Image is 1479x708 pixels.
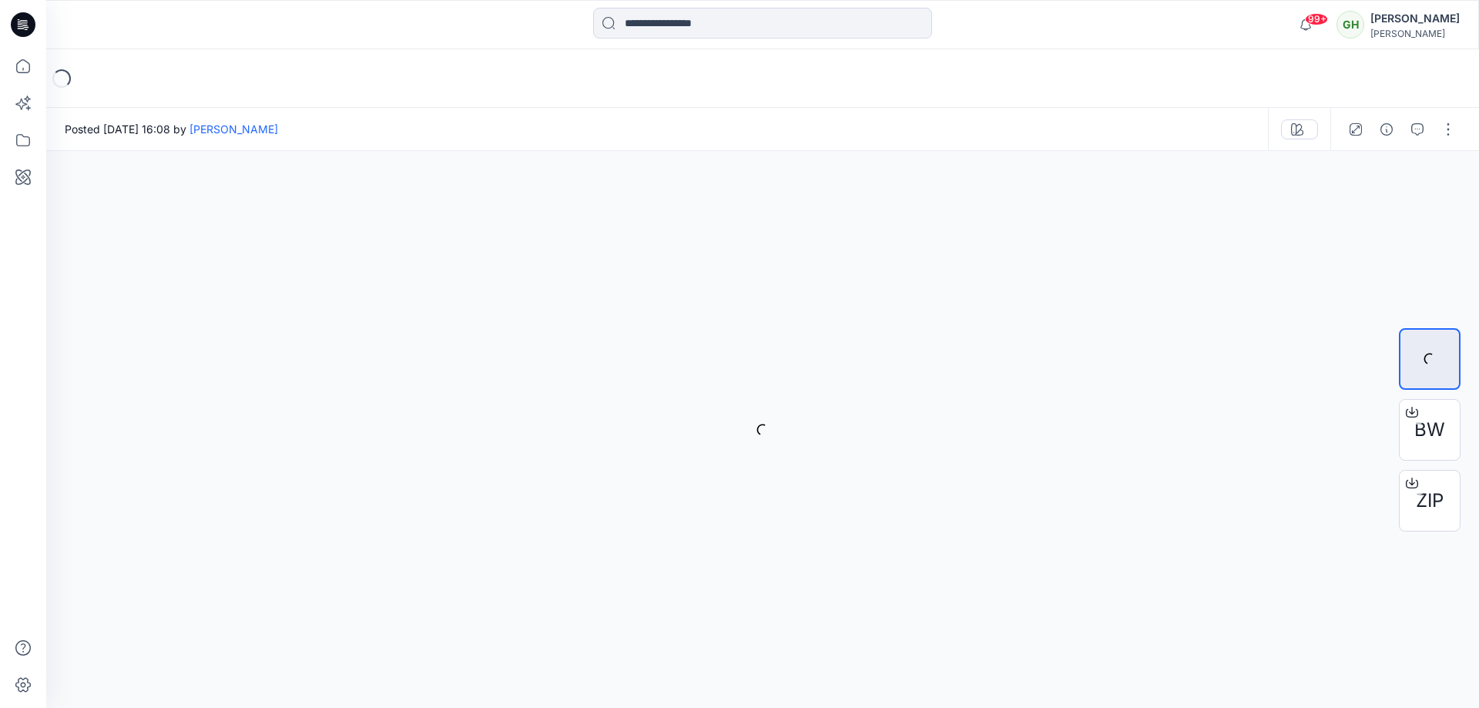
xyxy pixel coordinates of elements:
span: ZIP [1416,487,1444,515]
span: 99+ [1305,13,1328,25]
div: GH [1336,11,1364,39]
div: [PERSON_NAME] [1370,9,1460,28]
button: Details [1374,117,1399,142]
span: BW [1414,416,1445,444]
a: [PERSON_NAME] [189,122,278,136]
div: [PERSON_NAME] [1370,28,1460,39]
span: Posted [DATE] 16:08 by [65,121,278,137]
